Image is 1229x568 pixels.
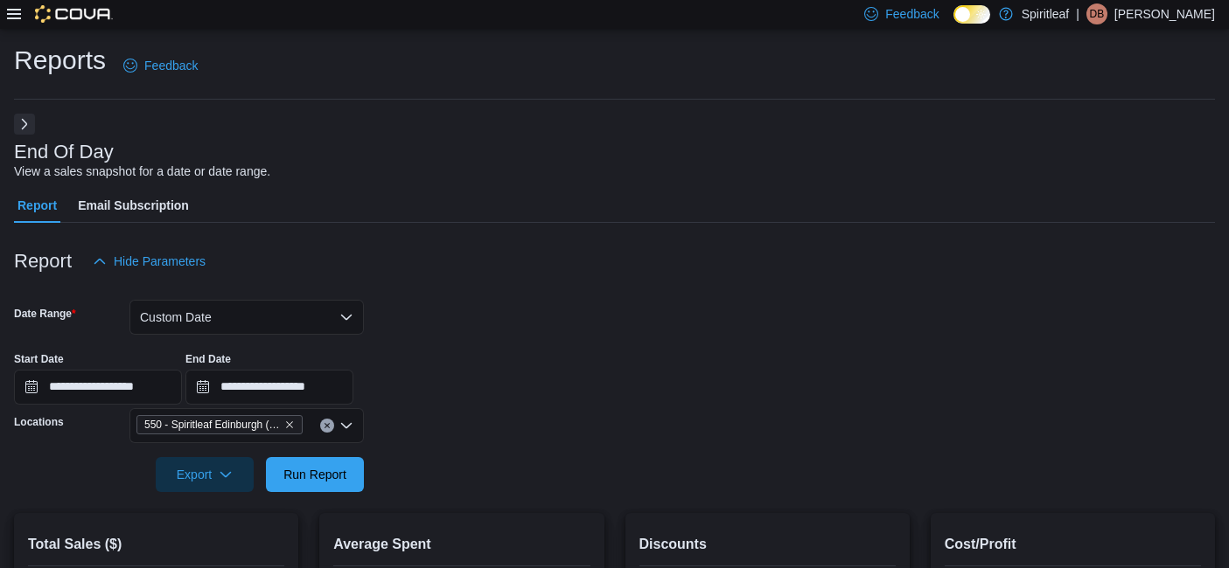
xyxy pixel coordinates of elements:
[14,307,76,321] label: Date Range
[14,114,35,135] button: Next
[1076,3,1079,24] p: |
[78,188,189,223] span: Email Subscription
[185,352,231,366] label: End Date
[639,534,896,555] h2: Discounts
[14,163,270,181] div: View a sales snapshot for a date or date range.
[333,534,590,555] h2: Average Spent
[320,419,334,433] button: Clear input
[144,57,198,74] span: Feedback
[339,419,353,433] button: Open list of options
[14,142,114,163] h3: End Of Day
[129,300,364,335] button: Custom Date
[14,251,72,272] h3: Report
[1114,3,1215,24] p: [PERSON_NAME]
[136,415,303,434] span: 550 - Spiritleaf Edinburgh (South Guelph)
[14,370,182,405] input: Press the down key to open a popover containing a calendar.
[17,188,57,223] span: Report
[1090,3,1105,24] span: DB
[166,457,243,492] span: Export
[86,244,213,279] button: Hide Parameters
[14,43,106,78] h1: Reports
[28,534,284,555] h2: Total Sales ($)
[283,466,346,483] span: Run Report
[1022,3,1069,24] p: Spiritleaf
[885,5,939,23] span: Feedback
[14,352,64,366] label: Start Date
[156,457,254,492] button: Export
[284,419,295,430] button: Remove 550 - Spiritleaf Edinburgh (South Guelph) from selection in this group
[116,48,205,83] a: Feedback
[114,253,206,270] span: Hide Parameters
[953,5,990,24] input: Dark Mode
[144,416,281,433] span: 550 - Spiritleaf Edinburgh ([GEOGRAPHIC_DATA])
[266,457,364,492] button: Run Report
[185,370,353,405] input: Press the down key to open a popover containing a calendar.
[14,415,64,429] label: Locations
[945,534,1201,555] h2: Cost/Profit
[35,5,113,23] img: Cova
[1086,3,1107,24] div: Dalton B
